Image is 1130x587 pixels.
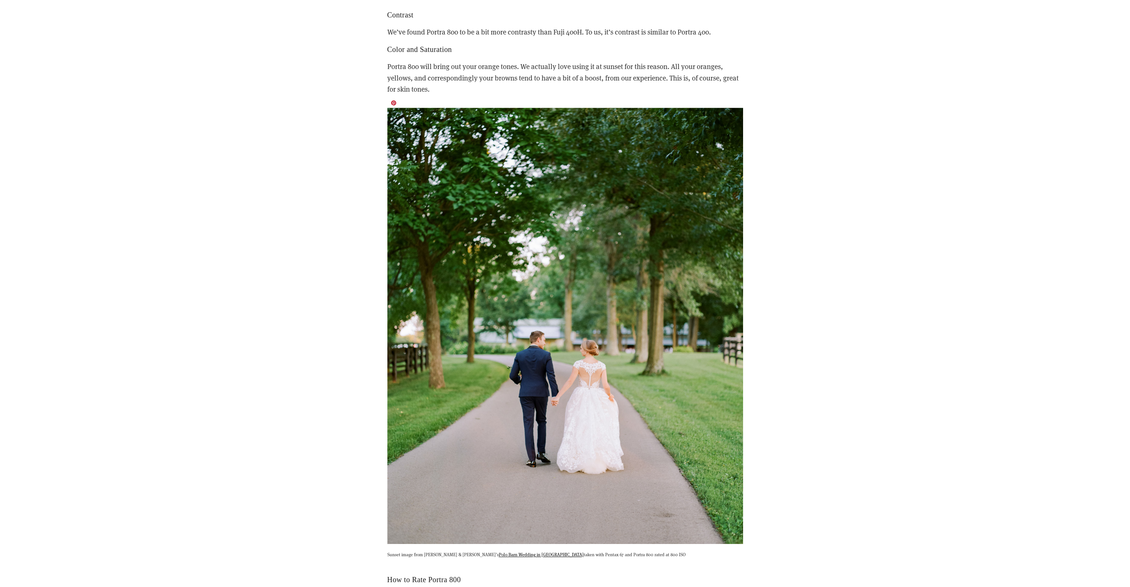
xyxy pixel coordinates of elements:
[387,26,743,37] p: We’ve found Portra 800 to be a bit more contrasty than Fuji 400H. To us, it’s contrast is similar...
[387,10,743,19] h2: Contrast
[387,45,743,54] h2: Color and Saturation
[387,575,743,584] h2: How to Rate Portra 800
[387,61,743,95] p: Portra 800 will bring out your orange tones. We actually love using it at sunset for this reason....
[499,551,584,557] a: Polo Barn Wedding in [GEOGRAPHIC_DATA]
[387,551,743,558] p: Sunset image from [PERSON_NAME] & [PERSON_NAME]’s taken with Pentax 67 and Portra 800 rated at 80...
[391,100,397,106] a: Pin it!
[387,108,743,544] img: Sunset image from Jon &amp; Emily’s Polo Barn Wedding in Lexington Ky taken with Pentax 67 and Po...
